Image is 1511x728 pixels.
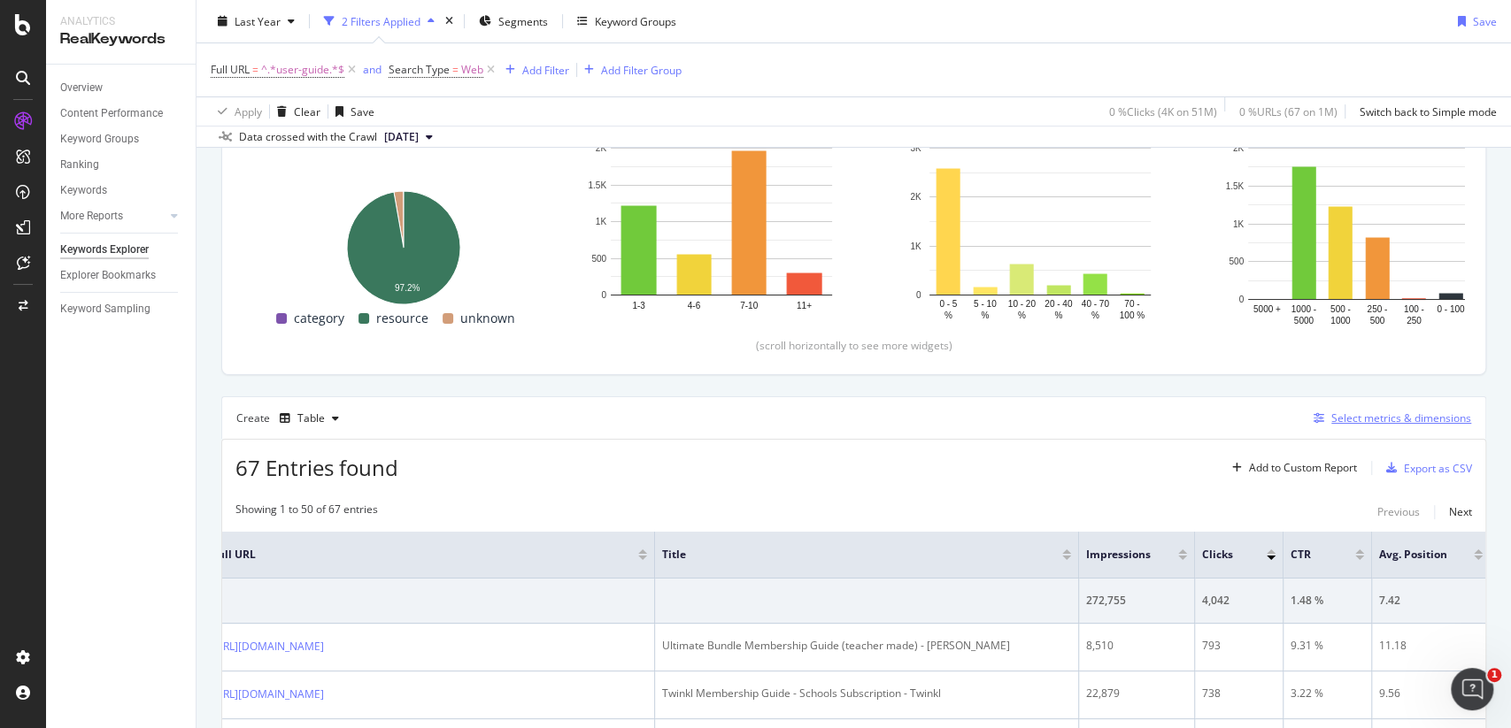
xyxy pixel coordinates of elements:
[1379,454,1472,482] button: Export as CSV
[60,104,183,123] a: Content Performance
[1367,304,1387,314] text: 250 -
[236,404,346,433] div: Create
[1238,295,1244,304] text: 0
[252,62,258,77] span: =
[60,181,107,200] div: Keywords
[595,13,676,28] div: Keyword Groups
[1487,668,1501,682] span: 1
[1449,502,1472,523] button: Next
[1291,638,1364,654] div: 9.31 %
[1291,304,1316,314] text: 1000 -
[1379,638,1483,654] div: 11.18
[297,413,325,424] div: Table
[981,310,989,320] text: %
[60,300,150,318] div: Keyword Sampling
[1249,463,1357,473] div: Add to Custom Report
[1086,547,1152,563] span: Impressions
[60,14,181,29] div: Analytics
[1008,299,1037,309] text: 10 - 20
[1330,304,1351,314] text: 500 -
[1086,686,1187,701] div: 22,879
[740,301,758,310] text: 7-10
[395,284,420,294] text: 97.2%
[60,300,183,318] a: Keyword Sampling
[1018,310,1026,320] text: %
[211,7,302,35] button: Last Year
[442,12,457,30] div: times
[1221,139,1497,329] svg: A chart.
[1253,304,1281,314] text: 5000 +
[294,103,320,119] div: Clear
[211,62,250,77] span: Full URL
[1379,593,1483,609] div: 7.42
[1407,316,1422,326] text: 250
[212,638,324,655] a: [URL][DOMAIN_NAME]
[583,139,860,324] div: A chart.
[235,103,262,119] div: Apply
[363,62,382,77] div: and
[1082,299,1110,309] text: 40 - 70
[351,103,374,119] div: Save
[460,308,515,329] span: unknown
[211,97,262,126] button: Apply
[294,308,344,329] span: category
[342,13,420,28] div: 2 Filters Applied
[261,57,344,82] span: ^.*user-guide.*$
[902,139,1178,324] svg: A chart.
[1291,686,1364,701] div: 3.22 %
[1451,7,1497,35] button: Save
[662,547,1036,563] span: Title
[235,13,281,28] span: Last Year
[60,241,183,259] a: Keywords Explorer
[461,57,483,82] span: Web
[1330,316,1351,326] text: 1000
[632,301,645,310] text: 1-3
[944,310,952,320] text: %
[1437,304,1465,314] text: 0 - 100
[317,7,442,35] button: 2 Filters Applied
[974,299,997,309] text: 5 - 10
[60,156,183,174] a: Ranking
[363,61,382,78] button: and
[1404,461,1472,476] div: Export as CSV
[60,79,103,97] div: Overview
[662,638,1071,654] div: Ultimate Bundle Membership Guide (teacher made) - [PERSON_NAME]
[384,129,419,145] span: 2025 Sep. 6th
[239,129,377,145] div: Data crossed with the Crawl
[452,62,459,77] span: =
[328,97,374,126] button: Save
[1291,593,1364,609] div: 1.48 %
[1353,97,1497,126] button: Switch back to Simple mode
[1307,408,1471,429] button: Select metrics & dimensions
[1233,219,1245,229] text: 1K
[60,130,183,149] a: Keyword Groups
[601,290,606,300] text: 0
[60,130,139,149] div: Keyword Groups
[60,207,123,226] div: More Reports
[1331,410,1471,425] div: Select metrics & dimensions
[1202,638,1276,654] div: 793
[522,62,569,77] div: Add Filter
[60,241,149,259] div: Keywords Explorer
[577,59,682,80] button: Add Filter Group
[1086,638,1187,654] div: 8,510
[916,290,921,300] text: 0
[1202,686,1276,701] div: 738
[1120,310,1145,320] text: 100 %
[910,193,921,203] text: 2K
[270,97,320,126] button: Clear
[498,13,548,28] span: Segments
[60,79,183,97] a: Overview
[472,7,555,35] button: Segments
[1233,143,1245,153] text: 2K
[1229,257,1244,267] text: 500
[910,143,921,153] text: 3K
[235,453,398,482] span: 67 Entries found
[596,217,607,226] text: 1K
[939,299,957,309] text: 0 - 5
[265,181,541,308] div: A chart.
[591,254,606,264] text: 500
[1291,547,1329,563] span: CTR
[243,338,1464,353] div: (scroll horizontally to see more widgets)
